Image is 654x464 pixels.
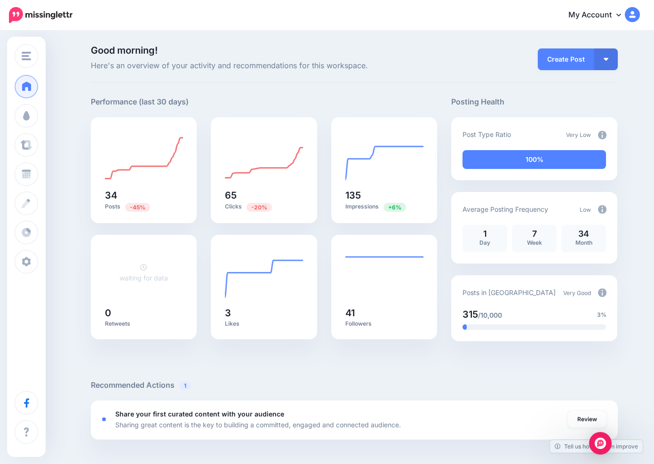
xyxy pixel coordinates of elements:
a: waiting for data [120,263,168,282]
span: Week [527,239,542,246]
div: <div class='status-dot small red margin-right'></div>Error [102,417,106,421]
p: 1 [467,230,502,238]
h5: Recommended Actions [91,379,618,391]
div: Domain Overview [38,60,84,66]
h5: Performance (last 30 days) [91,96,189,108]
span: Previous period: 62 [125,203,150,212]
span: Very Low [566,131,591,138]
span: /10,000 [478,311,502,319]
div: Open Intercom Messenger [589,432,612,455]
h5: 135 [345,191,423,200]
span: 3% [597,310,606,320]
p: Retweets [105,320,183,328]
b: Share your first curated content with your audience [115,410,284,418]
p: Post Type Ratio [463,129,511,140]
p: Followers [345,320,423,328]
span: Previous period: 127 [383,203,406,212]
a: My Account [559,4,640,27]
p: 7 [517,230,552,238]
img: tab_keywords_by_traffic_grey.svg [95,59,103,67]
span: Low [580,206,591,213]
div: 3% of your posts in the last 30 days have been from Drip Campaigns [463,324,467,330]
span: Day [479,239,490,246]
span: 1 [179,381,191,390]
img: info-circle-grey.png [598,131,606,139]
span: Good morning! [91,45,158,56]
a: Review [568,411,606,428]
img: info-circle-grey.png [598,288,606,297]
h5: Posting Health [451,96,617,108]
span: Previous period: 81 [247,203,272,212]
div: Domain: [DOMAIN_NAME] [24,24,104,32]
img: info-circle-grey.png [598,205,606,214]
img: Missinglettr [9,7,72,23]
p: Posts [105,202,183,211]
span: Very Good [563,289,591,296]
span: Here's an overview of your activity and recommendations for this workspace. [91,60,438,72]
img: menu.png [22,52,31,60]
div: v 4.0.25 [26,15,46,23]
h5: 34 [105,191,183,200]
p: 34 [566,230,601,238]
h5: 3 [225,308,303,318]
a: Create Post [538,48,594,70]
a: Tell us how we can improve [550,440,643,453]
div: Keywords by Traffic [105,60,155,66]
h5: 0 [105,308,183,318]
span: Month [575,239,592,246]
span: 315 [463,309,478,320]
img: website_grey.svg [15,24,23,32]
div: 100% of your posts in the last 30 days have been from Drip Campaigns [463,150,606,169]
p: Sharing great content is the key to building a committed, engaged and connected audience. [115,419,401,430]
img: tab_domain_overview_orange.svg [27,59,35,67]
img: logo_orange.svg [15,15,23,23]
p: Posts in [GEOGRAPHIC_DATA] [463,287,556,298]
p: Likes [225,320,303,328]
p: Impressions [345,202,423,211]
img: arrow-down-white.png [604,58,608,61]
h5: 41 [345,308,423,318]
p: Clicks [225,202,303,211]
p: Average Posting Frequency [463,204,548,215]
h5: 65 [225,191,303,200]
